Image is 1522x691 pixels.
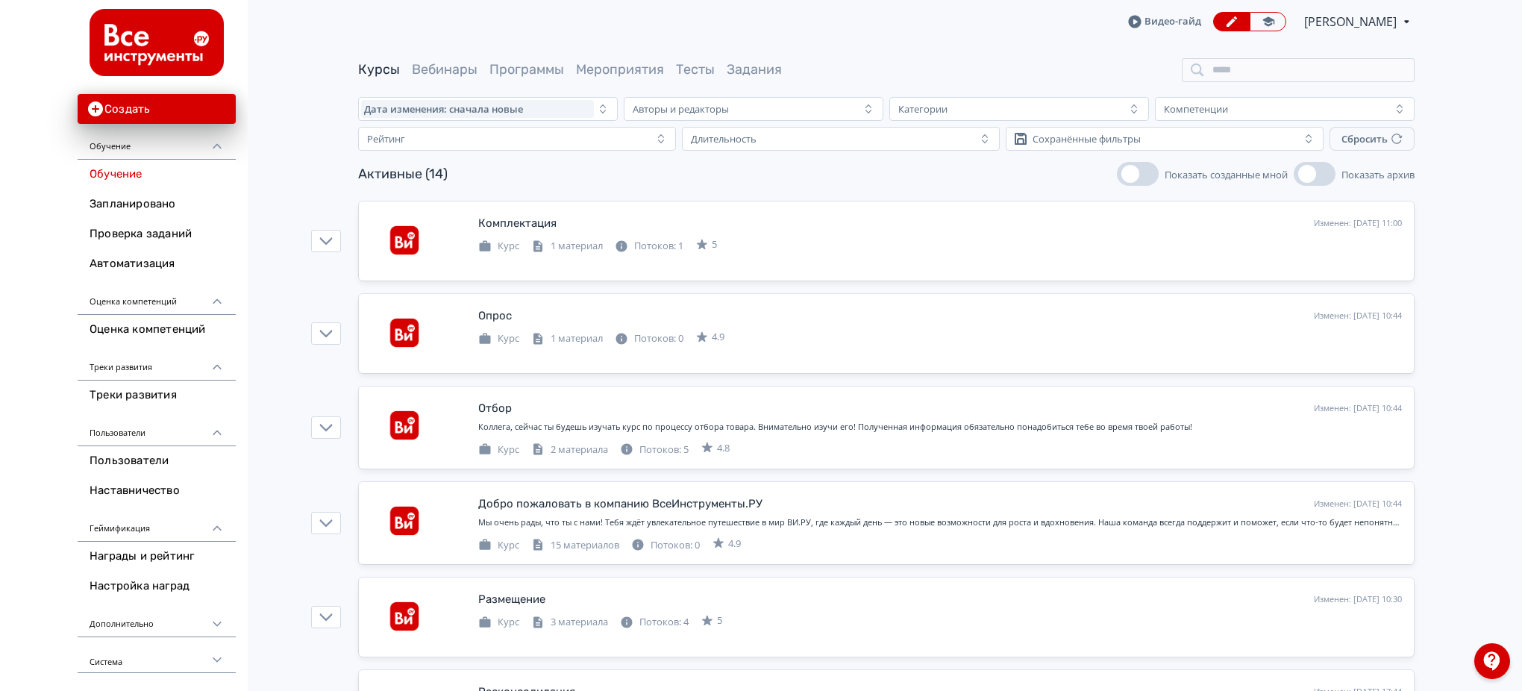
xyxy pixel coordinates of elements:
div: Курс [478,331,519,346]
div: Потоков: 4 [620,615,689,630]
div: Авторы и редакторы [633,103,729,115]
div: Длительность [691,133,757,145]
span: Показать архив [1341,168,1415,181]
div: Треки развития [78,345,236,381]
a: Обучение [78,160,236,190]
button: Создать [78,94,236,124]
div: Категории [898,103,948,115]
div: 3 материала [531,615,608,630]
div: Потоков: 5 [620,443,689,457]
a: Награды и рейтинг [78,542,236,572]
div: 15 материалов [531,538,619,553]
div: Сохранённые фильтры [1033,133,1141,145]
div: Потоков: 1 [615,239,683,254]
button: Компетенции [1155,97,1415,121]
a: Видео-гайд [1128,14,1201,29]
a: Задания [727,61,782,78]
div: Изменен: [DATE] 10:30 [1314,593,1402,606]
button: Длительность [682,127,1000,151]
span: Показать созданные мной [1165,168,1288,181]
span: 4.9 [712,330,724,345]
img: https://files.teachbase.ru/system/account/58008/logo/medium-5ae35628acea0f91897e3bd663f220f6.png [90,9,224,76]
div: Геймификация [78,506,236,542]
a: Наставничество [78,476,236,506]
div: Пользователи [78,410,236,446]
div: Изменен: [DATE] 10:44 [1314,402,1402,415]
button: Сбросить [1330,127,1415,151]
div: Оценка компетенций [78,279,236,315]
a: Тесты [676,61,715,78]
div: Добро пожаловать в компанию ВсеИнструменты.РУ [478,495,762,513]
span: 4.9 [728,537,741,551]
div: Потоков: 0 [631,538,700,553]
button: Рейтинг [358,127,676,151]
a: Треки развития [78,381,236,410]
a: Автоматизация [78,249,236,279]
div: Курс [478,443,519,457]
div: Отбор [478,400,512,417]
span: 5 [712,237,717,252]
a: Вебинары [412,61,477,78]
div: Изменен: [DATE] 10:44 [1314,498,1402,510]
a: Пользователи [78,446,236,476]
a: Переключиться в режим ученика [1250,12,1286,31]
span: 5 [717,613,722,628]
div: Компетенции [1164,103,1228,115]
div: Активные (14) [358,164,448,184]
div: Комплектация [478,215,557,232]
button: Авторы и редакторы [624,97,883,121]
button: Сохранённые фильтры [1006,127,1324,151]
button: Категории [889,97,1149,121]
div: Размещение [478,591,545,608]
div: Рейтинг [367,133,405,145]
div: Опрос [478,307,512,325]
a: Настройка наград [78,572,236,601]
div: Курс [478,538,519,553]
div: Изменен: [DATE] 10:44 [1314,310,1402,322]
div: Коллега, сейчас ты будешь изучать курс по процессу отбора товара. Внимательно изучи его! Полученн... [478,421,1402,434]
span: 4.8 [717,441,730,456]
div: Обучение [78,124,236,160]
a: Мероприятия [576,61,664,78]
span: Дата изменения: сначала новые [364,103,523,115]
a: Оценка компетенций [78,315,236,345]
a: Проверка заданий [78,219,236,249]
div: Изменен: [DATE] 11:00 [1314,217,1402,230]
div: 2 материала [531,443,608,457]
div: 1 материал [531,239,603,254]
a: Запланировано [78,190,236,219]
span: Илья Трухачев [1304,13,1399,31]
div: Курс [478,615,519,630]
div: Дополнительно [78,601,236,637]
a: Программы [489,61,564,78]
div: Курс [478,239,519,254]
div: Система [78,637,236,673]
a: Курсы [358,61,400,78]
div: 1 материал [531,331,603,346]
div: Мы очень рады, что ты с нами! Тебя ждёт увлекательное путешествие в мир ВИ.РУ, где каждый день — ... [478,516,1402,529]
button: Дата изменения: сначала новые [358,97,618,121]
div: Потоков: 0 [615,331,683,346]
